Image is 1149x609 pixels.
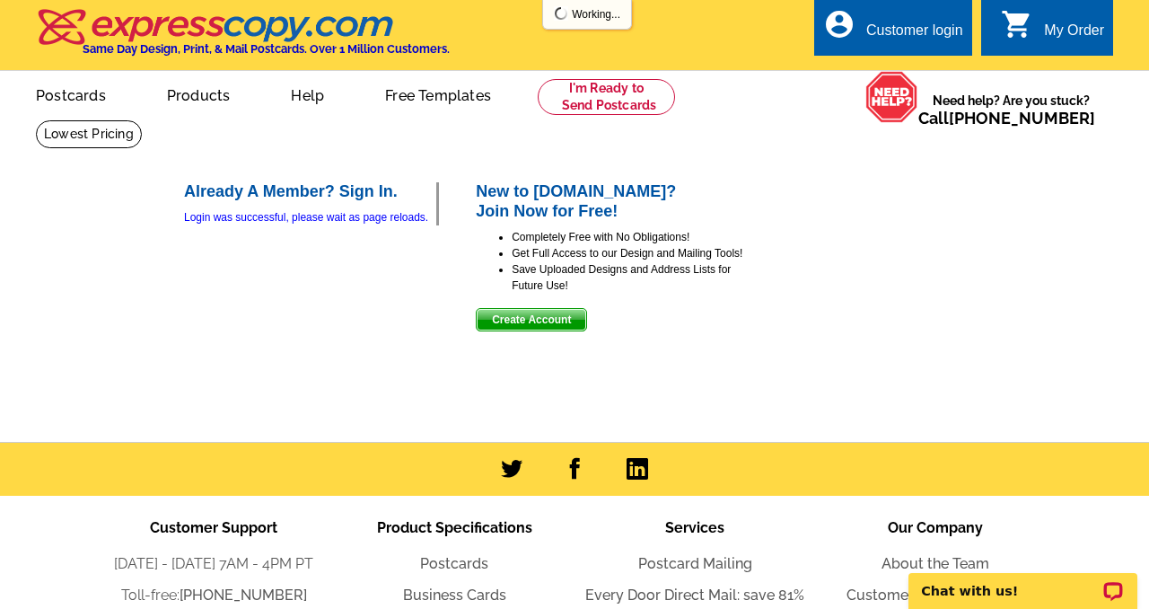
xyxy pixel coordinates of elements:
[512,229,745,245] li: Completely Free with No Obligations!
[846,587,1025,604] a: Customer Success Stories
[881,555,989,572] a: About the Team
[888,519,983,536] span: Our Company
[184,182,436,202] h2: Already A Member? Sign In.
[512,245,745,261] li: Get Full Access to our Design and Mailing Tools!
[36,22,450,56] a: Same Day Design, Print, & Mail Postcards. Over 1 Million Customers.
[918,109,1095,128] span: Call
[897,552,1149,609] iframe: LiveChat chat widget
[7,73,135,115] a: Postcards
[403,587,506,604] a: Business Cards
[866,22,963,48] div: Customer login
[150,519,277,536] span: Customer Support
[918,92,1104,128] span: Need help? Are you stuck?
[512,261,745,294] li: Save Uploaded Designs and Address Lists for Future Use!
[949,109,1095,128] a: [PHONE_NUMBER]
[1044,22,1104,48] div: My Order
[823,20,963,42] a: account_circle Customer login
[476,308,587,331] button: Create Account
[823,8,855,40] i: account_circle
[93,553,334,575] li: [DATE] - [DATE] 7AM - 4PM PT
[356,73,520,115] a: Free Templates
[554,6,568,21] img: loading...
[377,519,532,536] span: Product Specifications
[138,73,259,115] a: Products
[262,73,353,115] a: Help
[184,209,436,225] div: Login was successful, please wait as page reloads.
[83,42,450,56] h4: Same Day Design, Print, & Mail Postcards. Over 1 Million Customers.
[420,555,488,572] a: Postcards
[477,309,586,331] span: Create Account
[638,555,752,572] a: Postcard Mailing
[585,587,804,604] a: Every Door Direct Mail: save 81%
[476,182,745,221] h2: New to [DOMAIN_NAME]? Join Now for Free!
[865,71,918,123] img: help
[1001,8,1033,40] i: shopping_cart
[1001,20,1104,42] a: shopping_cart My Order
[665,519,724,536] span: Services
[180,587,307,604] a: [PHONE_NUMBER]
[93,585,334,606] li: Toll-free:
